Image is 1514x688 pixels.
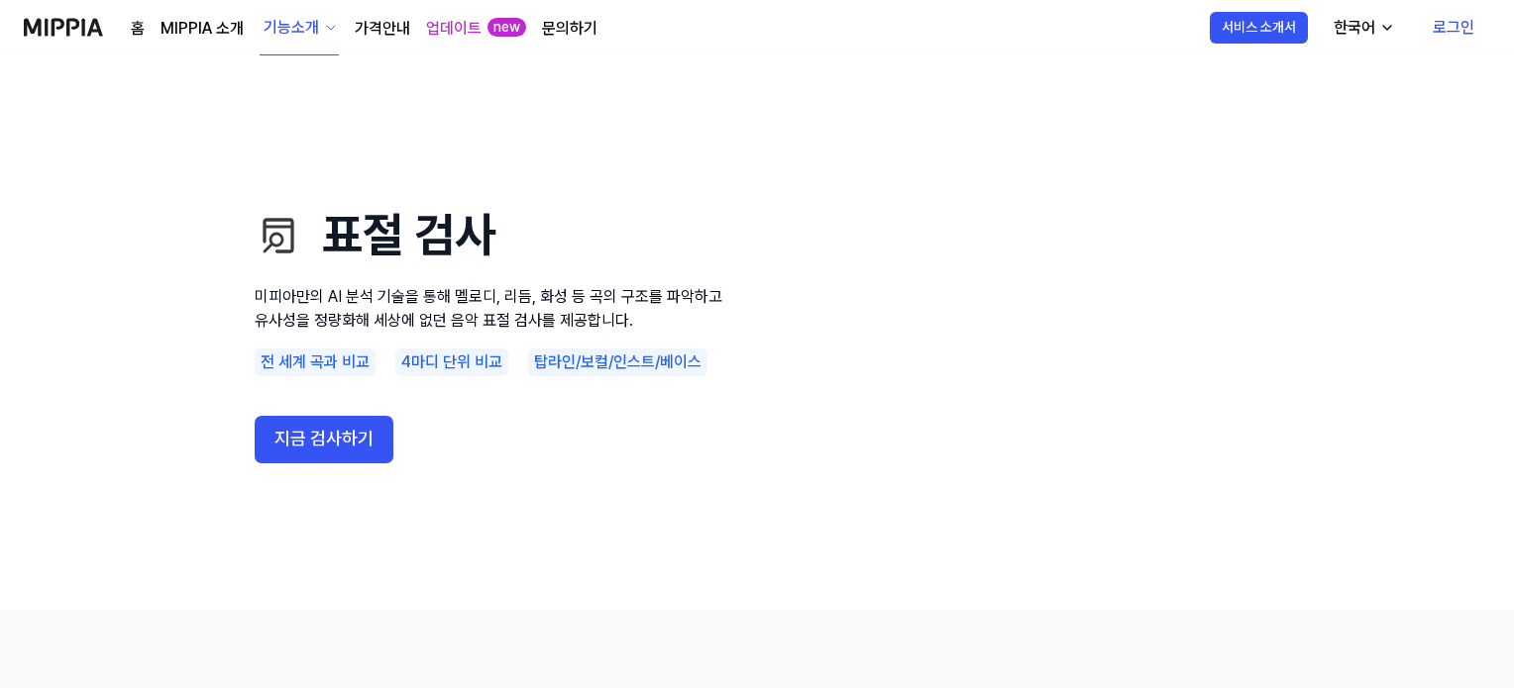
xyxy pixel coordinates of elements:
[255,202,730,268] h1: 표절 검사
[255,416,393,463] button: 지금 검사하기
[1210,12,1308,44] button: 서비스 소개서
[1318,8,1407,48] button: 한국어
[395,348,508,376] div: 4마디 단위 비교
[355,17,410,41] a: 가격안내
[1330,16,1379,40] div: 한국어
[260,1,339,55] button: 기능소개
[260,16,323,40] div: 기능소개
[255,285,730,333] p: 미피아만의 AI 분석 기술을 통해 멜로디, 리듬, 화성 등 곡의 구조를 파악하고 유사성을 정량화해 세상에 없던 음악 표절 검사를 제공합니다.
[161,17,244,41] a: MIPPIA 소개
[542,17,597,41] a: 문의하기
[426,17,482,41] a: 업데이트
[528,348,707,376] div: 탑라인/보컬/인스트/베이스
[487,18,526,38] div: new
[255,348,376,376] div: 전 세계 곡과 비교
[131,17,145,41] a: 홈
